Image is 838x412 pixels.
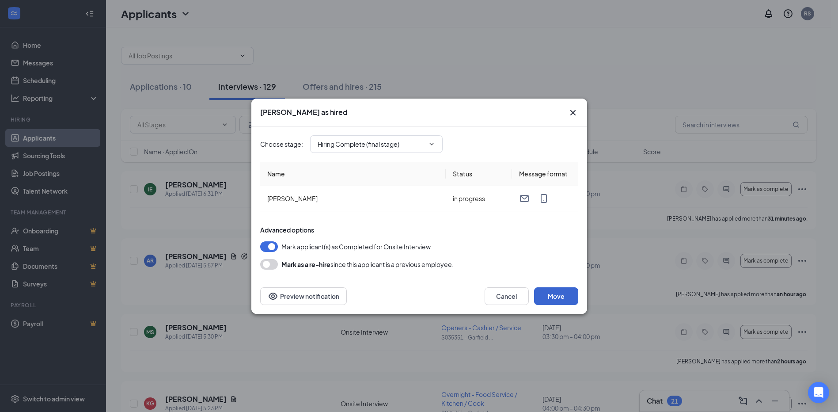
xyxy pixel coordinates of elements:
h3: [PERSON_NAME] as hired [260,107,348,117]
div: since this applicant is a previous employee. [281,259,454,270]
b: Mark as a re-hire [281,260,330,268]
td: in progress [446,186,512,211]
button: Move [534,287,578,305]
svg: ChevronDown [428,141,435,148]
div: Advanced options [260,225,578,234]
button: Close [568,107,578,118]
span: [PERSON_NAME] [267,195,318,202]
th: Name [260,162,446,186]
button: Cancel [485,287,529,305]
th: Status [446,162,512,186]
th: Message format [512,162,578,186]
svg: Email [519,193,530,204]
div: Open Intercom Messenger [808,382,829,403]
svg: Eye [268,291,278,301]
svg: MobileSms [538,193,549,204]
span: Mark applicant(s) as Completed for Onsite Interview [281,241,431,252]
span: Choose stage : [260,139,303,149]
button: Preview notificationEye [260,287,347,305]
svg: Cross [568,107,578,118]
